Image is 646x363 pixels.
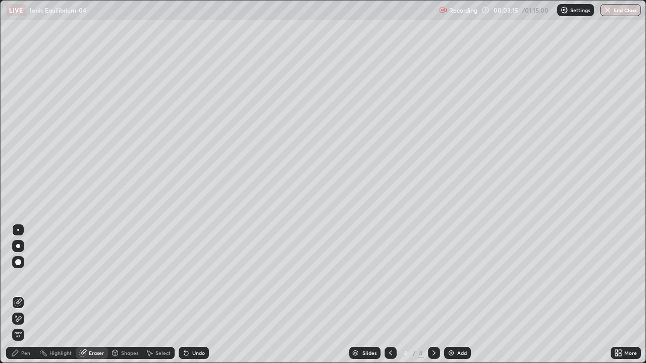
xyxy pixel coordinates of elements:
img: class-settings-icons [560,6,568,14]
div: / [413,350,416,356]
button: End Class [600,4,641,16]
div: 4 [418,348,424,357]
div: Add [457,350,467,355]
div: Shapes [121,350,138,355]
div: More [624,350,637,355]
img: end-class-cross [604,6,612,14]
span: Erase all [13,332,24,338]
img: recording.375f2c34.svg [439,6,447,14]
div: Eraser [89,350,104,355]
p: Settings [570,8,590,13]
img: add-slide-button [447,349,455,357]
div: Pen [21,350,30,355]
p: LIVE [9,6,23,14]
div: 4 [401,350,411,356]
div: Select [155,350,171,355]
div: Undo [192,350,205,355]
div: Highlight [49,350,72,355]
div: Slides [362,350,376,355]
p: Ionic Equilibrium-04 [30,6,86,14]
p: Recording [449,7,477,14]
